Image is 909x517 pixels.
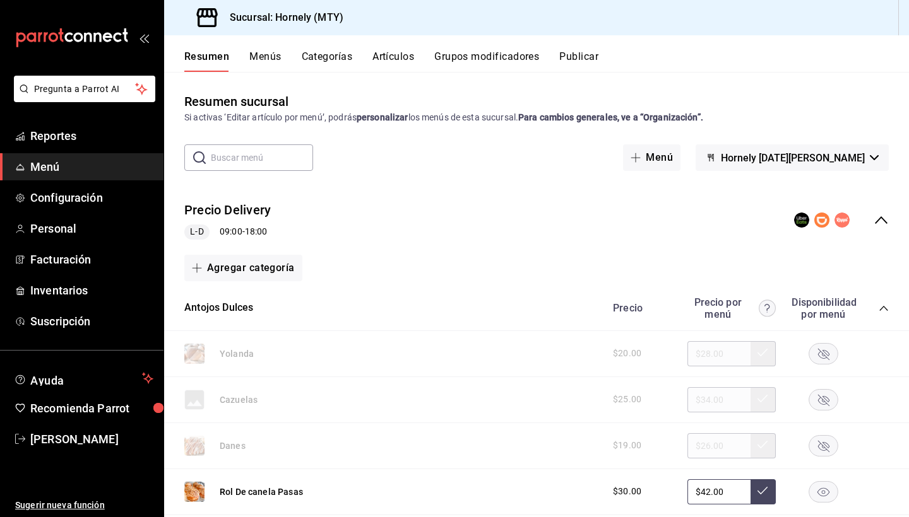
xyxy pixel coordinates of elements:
h3: Sucursal: Hornely (MTY) [220,10,343,25]
button: Grupos modificadores [434,50,539,72]
strong: personalizar [357,112,408,122]
button: Antojos Dulces [184,301,253,315]
span: Ayuda [30,371,137,386]
button: collapse-category-row [879,303,889,313]
div: Precio [600,302,681,314]
input: Sin ajuste [687,479,751,504]
span: L-D [185,225,208,238]
span: $30.00 [613,485,641,498]
button: Pregunta a Parrot AI [14,76,155,102]
button: Agregar categoría [184,255,302,281]
button: Categorías [302,50,353,72]
button: Rol De canela Pasas [220,485,303,498]
button: Menú [623,144,680,171]
span: Hornely [DATE][PERSON_NAME] [721,152,865,164]
strong: Para cambios generales, ve a “Organización”. [518,112,703,122]
span: Facturación [30,251,153,268]
span: Pregunta a Parrot AI [34,83,136,96]
div: Si activas ‘Editar artículo por menú’, podrás los menús de esta sucursal. [184,111,889,124]
span: Recomienda Parrot [30,400,153,417]
span: Suscripción [30,313,153,330]
span: Reportes [30,127,153,144]
button: Publicar [559,50,598,72]
span: Configuración [30,189,153,206]
div: Disponibilidad por menú [792,296,855,320]
span: Sugerir nueva función [15,499,153,512]
button: Resumen [184,50,229,72]
input: Buscar menú [211,145,313,170]
div: Precio por menú [687,296,776,320]
span: Personal [30,220,153,237]
div: 09:00 - 18:00 [184,224,271,240]
button: Menús [249,50,281,72]
span: Inventarios [30,282,153,299]
button: Artículos [372,50,414,72]
button: Precio Delivery [184,201,271,219]
span: Menú [30,158,153,175]
div: collapse-menu-row [164,191,909,250]
button: Hornely [DATE][PERSON_NAME] [696,144,889,171]
a: Pregunta a Parrot AI [9,91,155,105]
button: open_drawer_menu [139,33,149,43]
div: navigation tabs [184,50,909,72]
span: [PERSON_NAME] [30,431,153,448]
img: Preview [184,482,205,502]
div: Resumen sucursal [184,92,288,111]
